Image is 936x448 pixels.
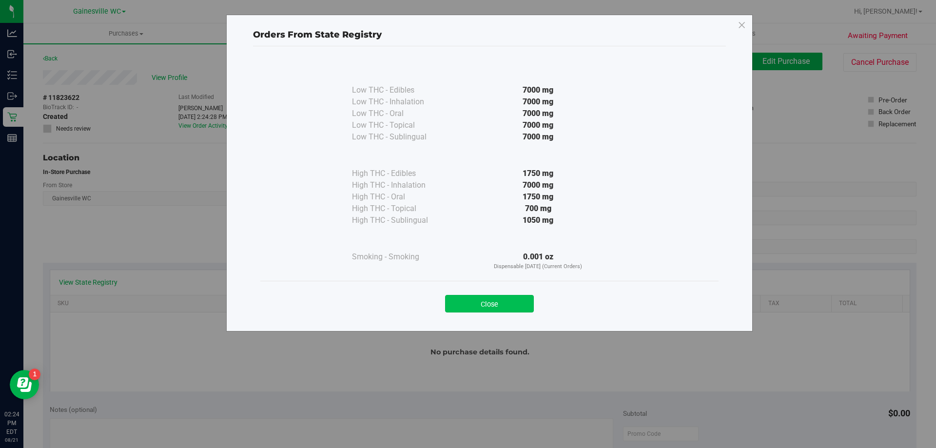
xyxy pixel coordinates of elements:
[352,191,449,203] div: High THC - Oral
[352,84,449,96] div: Low THC - Edibles
[449,131,627,143] div: 7000 mg
[253,29,382,40] span: Orders From State Registry
[352,131,449,143] div: Low THC - Sublingual
[29,369,40,380] iframe: Resource center unread badge
[449,179,627,191] div: 7000 mg
[449,108,627,119] div: 7000 mg
[352,203,449,214] div: High THC - Topical
[449,191,627,203] div: 1750 mg
[449,119,627,131] div: 7000 mg
[449,214,627,226] div: 1050 mg
[352,96,449,108] div: Low THC - Inhalation
[352,179,449,191] div: High THC - Inhalation
[449,251,627,271] div: 0.001 oz
[449,96,627,108] div: 7000 mg
[352,108,449,119] div: Low THC - Oral
[449,84,627,96] div: 7000 mg
[449,203,627,214] div: 700 mg
[352,214,449,226] div: High THC - Sublingual
[10,370,39,399] iframe: Resource center
[352,119,449,131] div: Low THC - Topical
[445,295,534,312] button: Close
[352,251,449,263] div: Smoking - Smoking
[352,168,449,179] div: High THC - Edibles
[449,168,627,179] div: 1750 mg
[449,263,627,271] p: Dispensable [DATE] (Current Orders)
